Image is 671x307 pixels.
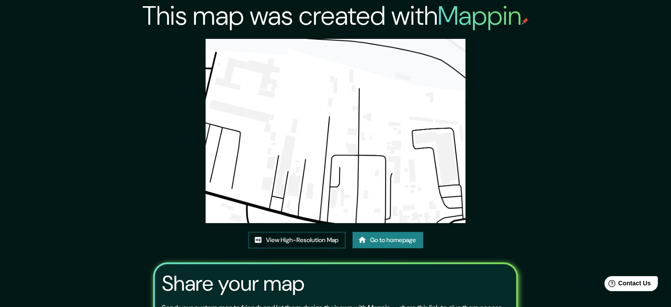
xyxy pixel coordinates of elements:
[206,39,466,223] img: created-map
[248,232,345,248] a: View High-Resolution Map
[162,271,304,296] h3: Share your map
[352,232,423,248] a: Go to homepage
[521,18,529,25] img: mappin-pin
[592,273,661,297] iframe: Help widget launcher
